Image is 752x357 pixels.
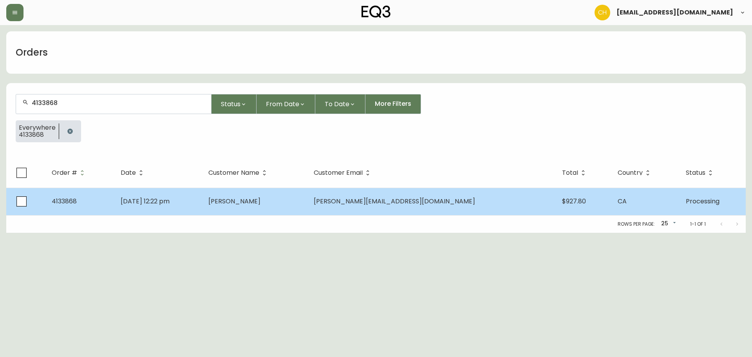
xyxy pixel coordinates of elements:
span: 4133868 [52,197,77,206]
p: 1-1 of 1 [690,221,706,228]
span: Order # [52,170,77,175]
button: Status [211,94,257,114]
span: Country [618,169,653,176]
span: Order # [52,169,87,176]
span: To Date [325,99,349,109]
span: Customer Name [208,170,259,175]
span: Customer Email [314,169,373,176]
span: Customer Email [314,170,363,175]
img: 6288462cea190ebb98a2c2f3c744dd7e [595,5,610,20]
button: More Filters [365,94,421,114]
span: From Date [266,99,299,109]
span: Customer Name [208,169,269,176]
span: Status [686,170,705,175]
span: [PERSON_NAME][EMAIL_ADDRESS][DOMAIN_NAME] [314,197,475,206]
button: From Date [257,94,315,114]
span: [EMAIL_ADDRESS][DOMAIN_NAME] [616,9,733,16]
span: Status [686,169,716,176]
h1: Orders [16,46,48,59]
span: Total [562,169,588,176]
span: [DATE] 12:22 pm [121,197,170,206]
span: Date [121,170,136,175]
span: Status [221,99,240,109]
span: Country [618,170,643,175]
span: Date [121,169,146,176]
input: Search [32,99,205,107]
p: Rows per page: [618,221,655,228]
span: 4133868 [19,131,56,138]
span: $927.80 [562,197,586,206]
span: Total [562,170,578,175]
span: Everywhere [19,124,56,131]
button: To Date [315,94,365,114]
span: CA [618,197,627,206]
span: Processing [686,197,719,206]
div: 25 [658,217,678,230]
span: [PERSON_NAME] [208,197,260,206]
span: More Filters [375,100,411,108]
img: logo [362,5,390,18]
